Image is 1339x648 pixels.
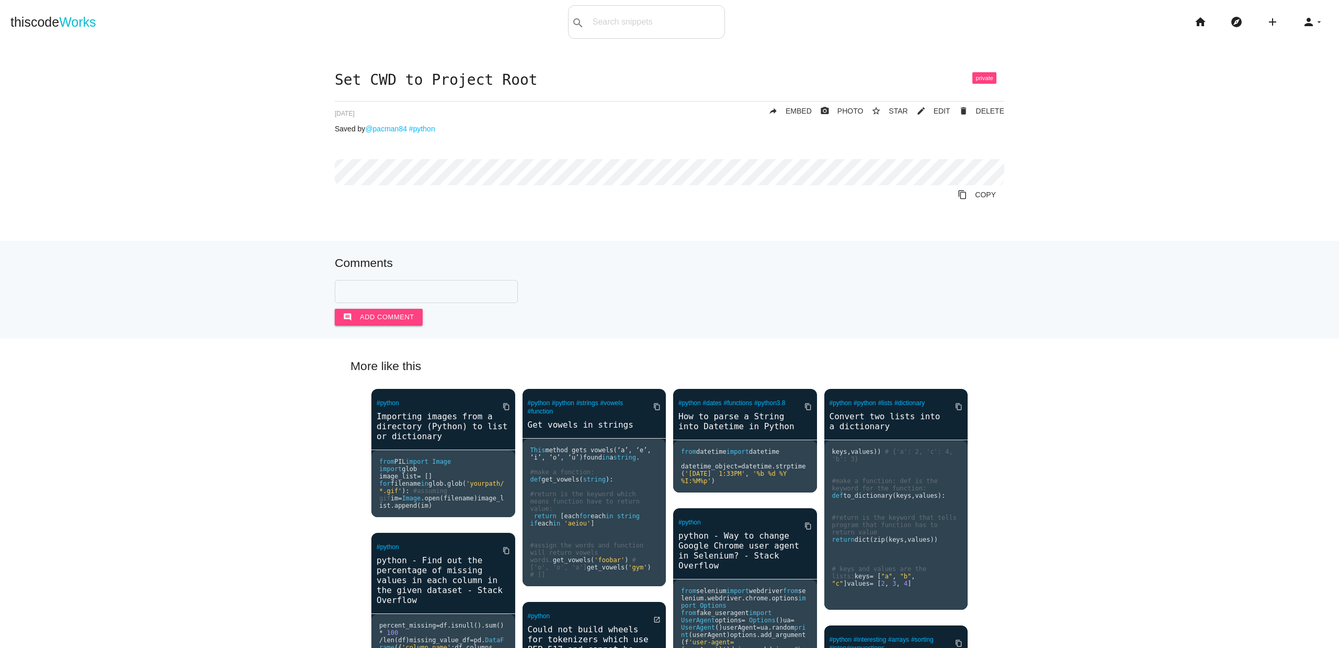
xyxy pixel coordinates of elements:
span: i [534,454,538,461]
span: 'yourpath/*.gif' [379,480,504,495]
span: ‘ [568,454,572,461]
span: = [742,617,745,624]
a: #arrays [888,636,909,643]
span: in [606,512,613,520]
button: search [569,6,587,38]
span: )) [873,448,881,455]
span: import [379,465,402,473]
span: keys [889,536,904,543]
span: df [398,636,405,644]
span: () [776,617,783,624]
span: #make a function: [530,468,595,476]
span: EDIT [934,107,950,115]
span: ) [625,556,628,564]
span: ’, [643,446,651,454]
a: #python [678,399,701,407]
a: #functions [724,399,753,407]
span: ) [406,636,410,644]
span: chrome [745,595,768,602]
span: [DATE] [335,110,355,117]
span: (‘ [613,446,620,454]
span: append [394,502,417,509]
a: #interesting [854,636,886,643]
span: . [391,502,394,509]
span: webdriver [749,587,783,595]
span: # keys and values are the lists: [832,565,931,580]
span: "b" [900,573,912,580]
span: 4 [904,580,907,587]
span: DELETE [976,107,1004,115]
span: from [681,448,696,455]
a: #python [854,399,876,407]
span: # ['o', 'o', 'a'] [530,556,640,571]
button: star_borderSTAR [863,102,907,120]
span: from [783,587,798,595]
span: . [421,495,425,502]
i: content_copy [955,397,962,416]
span: ‘ [549,454,553,461]
span: ) [474,495,478,502]
span: options [730,631,757,639]
span: Options [700,602,727,609]
a: #dates [703,399,722,407]
span: from [681,587,696,595]
span: import [681,595,805,609]
span: . [768,595,771,602]
i: search [572,6,584,40]
span: ): [606,476,613,483]
a: #python [528,612,550,620]
a: #vowels [600,399,623,407]
a: #python [830,399,852,407]
span: 'gym' [628,564,647,571]
i: explore [1230,5,1243,39]
span: , [896,580,900,587]
span: fake_useragent [696,609,749,617]
span: 3 [892,580,896,587]
span: return [534,512,557,520]
a: open_in_new [645,610,661,629]
span: . [742,595,745,602]
span: from [379,458,394,465]
span: ( [681,470,685,477]
span: filename [391,480,421,487]
i: photo_camera [820,102,830,120]
span: #return is the keyword that tells program that function has to return value [832,514,961,536]
span: "c" [832,580,844,587]
span: UserAgent [681,617,715,624]
span: in [602,454,609,461]
i: mode_edit [916,102,926,120]
span: [ [560,512,564,520]
span: = [757,624,761,631]
span: pd [474,636,481,644]
span: #assuming gif [379,487,451,502]
i: reply [768,102,778,120]
span: in [421,480,428,487]
a: #python [552,399,574,407]
a: How to parse a String into Datetime in Python [673,410,817,432]
span: . [703,595,707,602]
span: if [530,520,538,527]
span: , [911,492,915,499]
a: Importing images from a directory (Python) to list or dictionary [371,410,515,442]
span: sum [485,622,496,629]
span: # [] [530,571,546,578]
span: string [583,476,606,483]
span: Image [432,458,451,465]
span: o [553,454,557,461]
h5: Comments [335,256,1004,270]
p: Saved by [335,125,1004,133]
span: (). [474,622,485,629]
span: keys [832,448,847,455]
a: #lists [878,399,892,407]
span: "a" [881,573,892,580]
span: EMBED [786,107,812,115]
span: , [911,573,915,580]
i: person [1302,5,1315,39]
span: e [640,446,643,454]
a: Convert two lists into a dictionary [824,410,968,432]
span: 'foobar' [594,556,625,564]
span: ‘ [636,446,640,454]
a: mode_editEDIT [908,102,950,120]
span: ( [417,502,421,509]
a: #python3.8 [754,399,785,407]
